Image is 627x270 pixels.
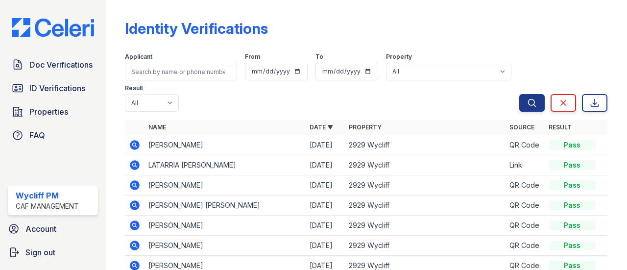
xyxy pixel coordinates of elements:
td: 2929 Wycliff [345,175,506,196]
td: QR Code [506,216,545,236]
td: 2929 Wycliff [345,236,506,256]
span: Properties [29,106,68,118]
td: [DATE] [306,135,345,155]
div: Identity Verifications [125,20,268,37]
td: [DATE] [306,216,345,236]
a: Properties [8,102,98,122]
td: [DATE] [306,175,345,196]
td: [PERSON_NAME] [145,236,305,256]
td: 2929 Wycliff [345,216,506,236]
td: 2929 Wycliff [345,135,506,155]
td: [PERSON_NAME] [145,216,305,236]
div: Pass [549,200,596,210]
td: QR Code [506,135,545,155]
td: [PERSON_NAME] [145,135,305,155]
div: Wycliff PM [16,190,79,201]
a: Account [4,219,102,239]
td: [DATE] [306,236,345,256]
div: Pass [549,241,596,250]
label: Result [125,84,143,92]
span: Sign out [25,246,55,258]
div: Pass [549,180,596,190]
a: Date ▼ [310,123,333,131]
a: Name [148,123,166,131]
a: Sign out [4,243,102,262]
td: Link [506,155,545,175]
td: 2929 Wycliff [345,155,506,175]
a: Source [509,123,534,131]
img: CE_Logo_Blue-a8612792a0a2168367f1c8372b55b34899dd931a85d93a1a3d3e32e68fde9ad4.png [4,18,102,37]
input: Search by name or phone number [125,63,237,80]
div: CAF Management [16,201,79,211]
td: [PERSON_NAME] [PERSON_NAME] [145,196,305,216]
span: Account [25,223,56,235]
label: Property [386,53,412,61]
td: QR Code [506,196,545,216]
div: Pass [549,160,596,170]
td: QR Code [506,175,545,196]
td: LATARRIA [PERSON_NAME] [145,155,305,175]
label: To [315,53,323,61]
td: 2929 Wycliff [345,196,506,216]
td: [PERSON_NAME] [145,175,305,196]
td: [DATE] [306,155,345,175]
div: Pass [549,221,596,230]
a: Result [549,123,572,131]
td: QR Code [506,236,545,256]
a: ID Verifications [8,78,98,98]
a: Doc Verifications [8,55,98,74]
span: FAQ [29,129,45,141]
label: From [245,53,260,61]
a: Property [349,123,382,131]
div: Pass [549,140,596,150]
label: Applicant [125,53,152,61]
span: ID Verifications [29,82,85,94]
td: [DATE] [306,196,345,216]
a: FAQ [8,125,98,145]
span: Doc Verifications [29,59,93,71]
